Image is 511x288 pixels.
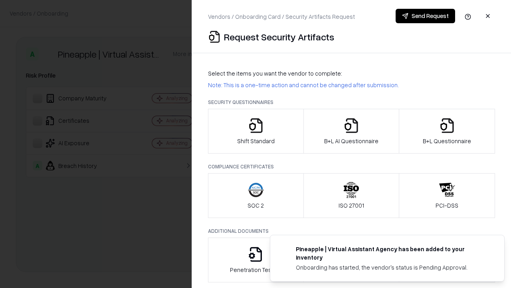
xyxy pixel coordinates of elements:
[248,201,264,210] p: SOC 2
[436,201,458,210] p: PCI-DSS
[208,12,355,21] p: Vendors / Onboarding Card / Security Artifacts Request
[208,228,495,234] p: Additional Documents
[399,109,495,154] button: B+L Questionnaire
[237,137,275,145] p: Shift Standard
[224,30,334,43] p: Request Security Artifacts
[208,109,304,154] button: Shift Standard
[324,137,378,145] p: B+L AI Questionnaire
[399,173,495,218] button: PCI-DSS
[208,173,304,218] button: SOC 2
[339,201,364,210] p: ISO 27001
[423,137,471,145] p: B+L Questionnaire
[208,81,495,89] p: Note: This is a one-time action and cannot be changed after submission.
[296,263,485,272] div: Onboarding has started, the vendor's status is Pending Approval.
[230,266,281,274] p: Penetration Testing
[280,245,289,254] img: trypineapple.com
[208,163,495,170] p: Compliance Certificates
[396,9,455,23] button: Send Request
[296,245,485,262] div: Pineapple | Virtual Assistant Agency has been added to your inventory
[208,99,495,106] p: Security Questionnaires
[303,173,400,218] button: ISO 27001
[208,238,304,282] button: Penetration Testing
[208,69,495,78] p: Select the items you want the vendor to complete:
[303,109,400,154] button: B+L AI Questionnaire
